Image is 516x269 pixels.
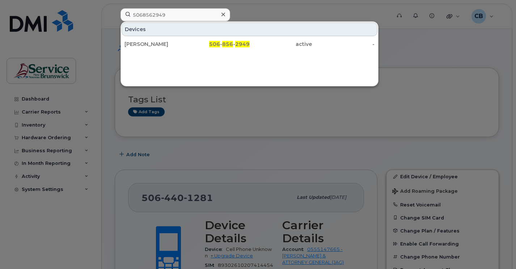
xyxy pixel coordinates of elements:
span: 856 [222,41,233,47]
span: 2949 [235,41,250,47]
div: - [312,40,375,48]
span: 506 [209,41,220,47]
div: Devices [122,22,377,36]
div: - - [187,40,250,48]
a: [PERSON_NAME]506-856-2949active- [122,38,377,51]
div: active [250,40,312,48]
div: [PERSON_NAME] [124,40,187,48]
